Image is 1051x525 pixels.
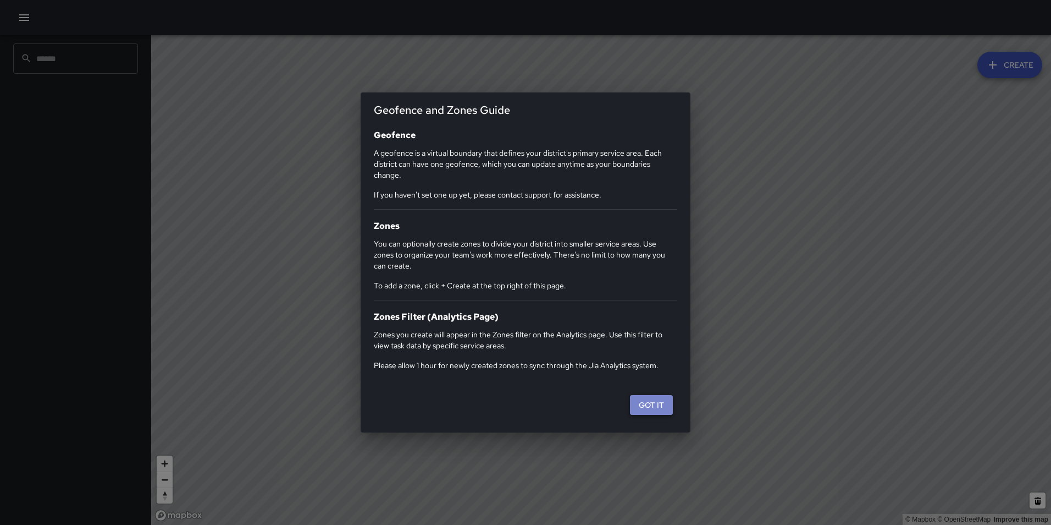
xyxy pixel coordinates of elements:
[374,329,677,351] p: Zones you create will appear in the Zones filter on the Analytics page. Use this filter to view t...
[374,280,677,291] p: To add a zone, click + Create at the top right of this page.
[374,309,677,325] h6: Zones Filter (Analytics Page)
[374,360,677,371] p: Please allow 1 hour for newly created zones to sync through the Jia Analytics system.
[361,92,690,128] h2: Geofence and Zones Guide
[374,128,677,143] h6: Geofence
[630,395,673,415] button: Got it
[374,238,677,271] p: You can optionally create zones to divide your district into smaller service areas. Use zones to ...
[374,189,677,200] p: If you haven't set one up yet, please contact support for assistance.
[374,218,677,234] h6: Zones
[374,147,677,181] p: A geofence is a virtual boundary that defines your district's primary service area. Each district...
